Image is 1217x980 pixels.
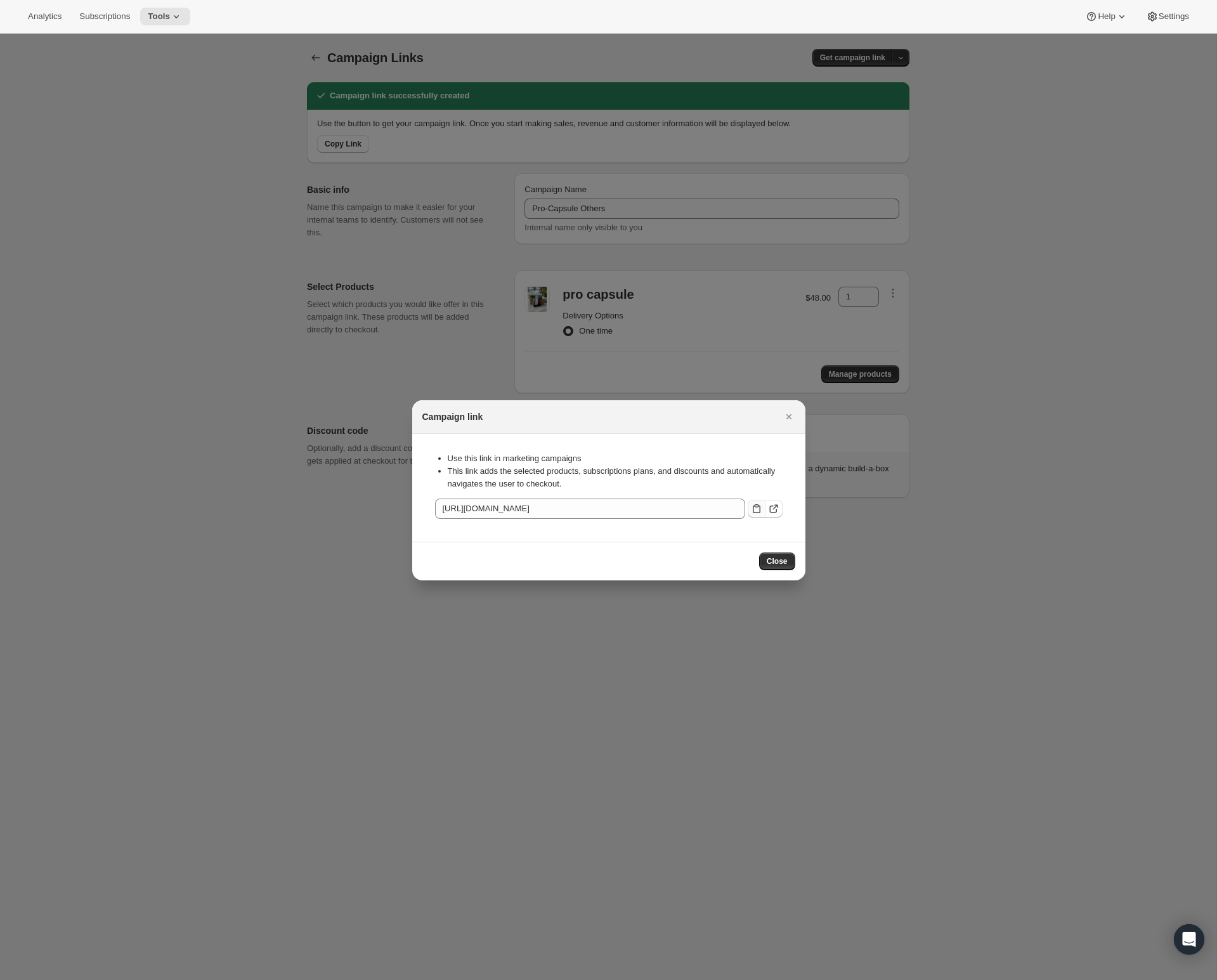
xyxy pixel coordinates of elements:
span: Subscriptions [79,11,130,22]
div: Open Intercom Messenger [1174,924,1204,955]
h2: Campaign link [422,410,483,423]
button: Tools [140,8,190,25]
span: Help [1098,11,1115,22]
span: Settings [1159,11,1189,22]
button: Close [780,408,798,426]
button: Subscriptions [72,8,138,25]
span: Analytics [28,11,62,22]
button: Close [759,552,795,570]
button: Analytics [20,8,69,25]
li: This link adds the selected products, subscriptions plans, and discounts and automatically naviga... [448,465,783,490]
span: Close [767,556,788,566]
li: Use this link in marketing campaigns [448,452,783,465]
button: Help [1077,8,1135,25]
span: Tools [148,11,170,22]
button: Settings [1138,8,1197,25]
